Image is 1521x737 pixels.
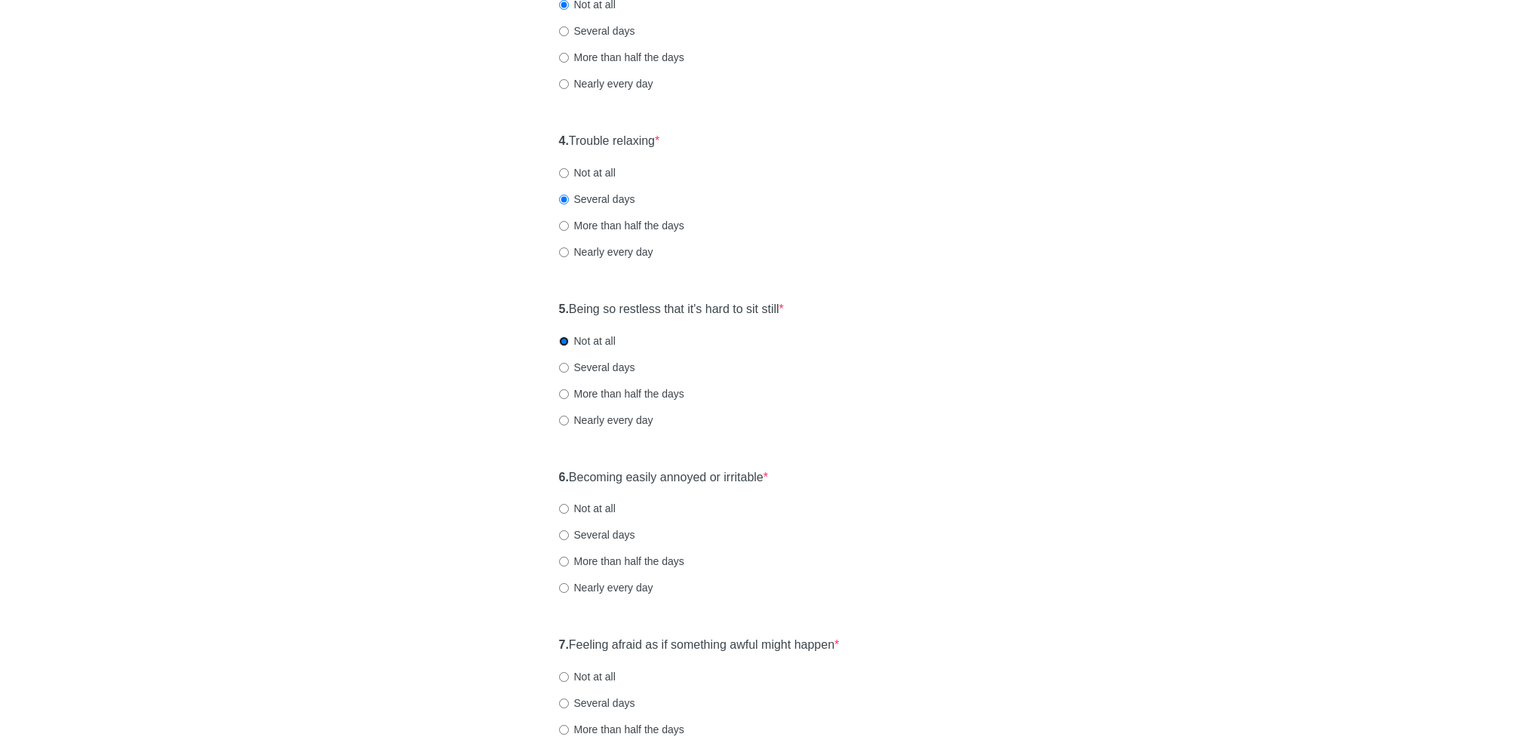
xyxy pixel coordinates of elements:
[559,580,653,595] label: Nearly every day
[559,389,569,399] input: More than half the days
[559,53,569,63] input: More than half the days
[559,333,616,349] label: Not at all
[559,26,569,36] input: Several days
[559,557,569,567] input: More than half the days
[559,360,635,375] label: Several days
[559,50,684,65] label: More than half the days
[559,722,684,737] label: More than half the days
[559,637,840,654] label: Feeling afraid as if something awful might happen
[559,247,569,257] input: Nearly every day
[559,301,784,318] label: Being so restless that it's hard to sit still
[559,302,569,315] strong: 5.
[559,386,684,401] label: More than half the days
[559,638,569,651] strong: 7.
[559,471,569,484] strong: 6.
[559,192,635,207] label: Several days
[559,554,684,569] label: More than half the days
[559,725,569,735] input: More than half the days
[559,416,569,425] input: Nearly every day
[559,504,569,514] input: Not at all
[559,134,569,147] strong: 4.
[559,168,569,178] input: Not at all
[559,672,569,682] input: Not at all
[559,218,684,233] label: More than half the days
[559,696,635,711] label: Several days
[559,244,653,259] label: Nearly every day
[559,669,616,684] label: Not at all
[559,133,660,150] label: Trouble relaxing
[559,413,653,428] label: Nearly every day
[559,469,769,487] label: Becoming easily annoyed or irritable
[559,76,653,91] label: Nearly every day
[559,336,569,346] input: Not at all
[559,165,616,180] label: Not at all
[559,23,635,38] label: Several days
[559,79,569,89] input: Nearly every day
[559,699,569,708] input: Several days
[559,583,569,593] input: Nearly every day
[559,501,616,516] label: Not at all
[559,530,569,540] input: Several days
[559,195,569,204] input: Several days
[559,221,569,231] input: More than half the days
[559,363,569,373] input: Several days
[559,527,635,542] label: Several days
